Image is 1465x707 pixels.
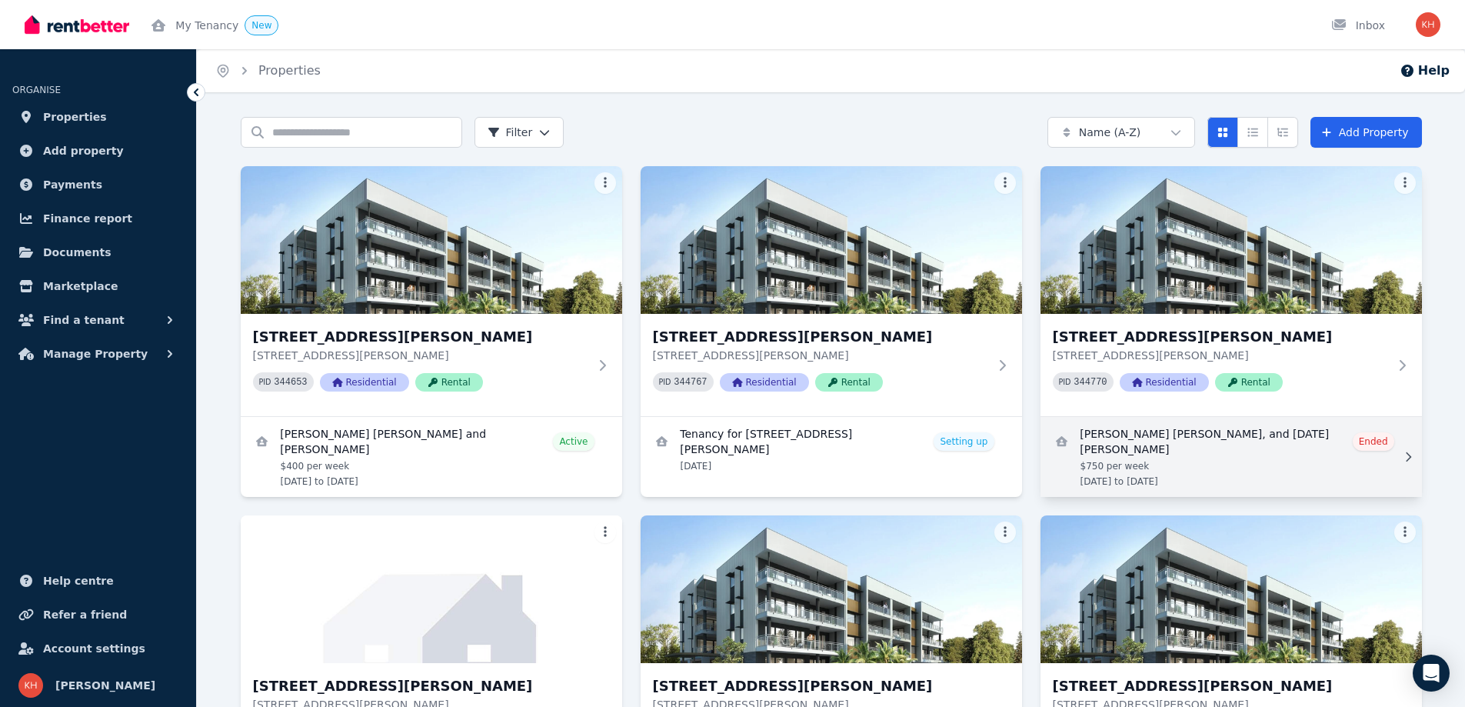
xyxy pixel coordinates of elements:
[43,639,145,658] span: Account settings
[1416,12,1440,37] img: Karen Hickey
[320,373,409,392] span: Residential
[43,108,107,126] span: Properties
[12,135,184,166] a: Add property
[815,373,883,392] span: Rental
[12,633,184,664] a: Account settings
[1040,417,1422,497] a: View details for Ronaldo Cata Montes, Arleen Cabantoc, and Noel Bacunawa
[43,572,114,590] span: Help centre
[241,515,622,663] img: 4/26 Arthur Street, Coffs Harbour
[1237,117,1268,148] button: Compact list view
[43,605,127,624] span: Refer a friend
[12,305,184,335] button: Find a tenant
[12,203,184,234] a: Finance report
[594,172,616,194] button: More options
[641,417,1022,482] a: View details for Tenancy for 2/26 Arthur Street, Coffs Harbour
[12,565,184,596] a: Help centre
[415,373,483,392] span: Rental
[653,326,988,348] h3: [STREET_ADDRESS][PERSON_NAME]
[197,49,339,92] nav: Breadcrumb
[1047,117,1195,148] button: Name (A-Z)
[641,515,1022,663] img: 5/26 Arthur Street, Coffs Harbour
[1413,655,1450,692] div: Open Intercom Messenger
[1207,117,1238,148] button: Card view
[43,277,118,295] span: Marketplace
[12,169,184,200] a: Payments
[25,13,129,36] img: RentBetter
[12,85,61,95] span: ORGANISE
[641,166,1022,314] img: 2/26 Arthur Street, Coffs Harbour
[43,175,102,194] span: Payments
[55,676,155,695] span: [PERSON_NAME]
[258,63,321,78] a: Properties
[43,209,132,228] span: Finance report
[1040,166,1422,416] a: 3/26 Arthur Street, Coffs Harbour[STREET_ADDRESS][PERSON_NAME][STREET_ADDRESS][PERSON_NAME]PID 34...
[1040,515,1422,663] img: 6/26 Arthur Street, Coffs Harbour
[1053,326,1388,348] h3: [STREET_ADDRESS][PERSON_NAME]
[43,345,148,363] span: Manage Property
[1400,62,1450,80] button: Help
[1394,522,1416,543] button: More options
[674,377,707,388] code: 344767
[1059,378,1071,386] small: PID
[1053,675,1388,697] h3: [STREET_ADDRESS][PERSON_NAME]
[12,338,184,369] button: Manage Property
[488,125,533,140] span: Filter
[251,20,271,31] span: New
[1053,348,1388,363] p: [STREET_ADDRESS][PERSON_NAME]
[641,166,1022,416] a: 2/26 Arthur Street, Coffs Harbour[STREET_ADDRESS][PERSON_NAME][STREET_ADDRESS][PERSON_NAME]PID 34...
[994,172,1016,194] button: More options
[1079,125,1141,140] span: Name (A-Z)
[1394,172,1416,194] button: More options
[241,166,622,314] img: 1/26 Arthur Street, Coffs Harbour
[12,237,184,268] a: Documents
[259,378,271,386] small: PID
[653,348,988,363] p: [STREET_ADDRESS][PERSON_NAME]
[43,311,125,329] span: Find a tenant
[253,348,588,363] p: [STREET_ADDRESS][PERSON_NAME]
[1120,373,1209,392] span: Residential
[241,417,622,497] a: View details for Arthur John Wilkinson and Maria Sol Abo Baruzze
[994,522,1016,543] button: More options
[1215,373,1283,392] span: Rental
[659,378,671,386] small: PID
[1207,117,1298,148] div: View options
[1331,18,1385,33] div: Inbox
[1074,377,1107,388] code: 344770
[720,373,809,392] span: Residential
[241,166,622,416] a: 1/26 Arthur Street, Coffs Harbour[STREET_ADDRESS][PERSON_NAME][STREET_ADDRESS][PERSON_NAME]PID 34...
[1267,117,1298,148] button: Expanded list view
[253,675,588,697] h3: [STREET_ADDRESS][PERSON_NAME]
[12,271,184,302] a: Marketplace
[12,102,184,132] a: Properties
[43,243,112,262] span: Documents
[12,599,184,630] a: Refer a friend
[594,522,616,543] button: More options
[653,675,988,697] h3: [STREET_ADDRESS][PERSON_NAME]
[18,673,43,698] img: Karen Hickey
[1310,117,1422,148] a: Add Property
[474,117,564,148] button: Filter
[1040,166,1422,314] img: 3/26 Arthur Street, Coffs Harbour
[253,326,588,348] h3: [STREET_ADDRESS][PERSON_NAME]
[43,142,124,160] span: Add property
[274,377,307,388] code: 344653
